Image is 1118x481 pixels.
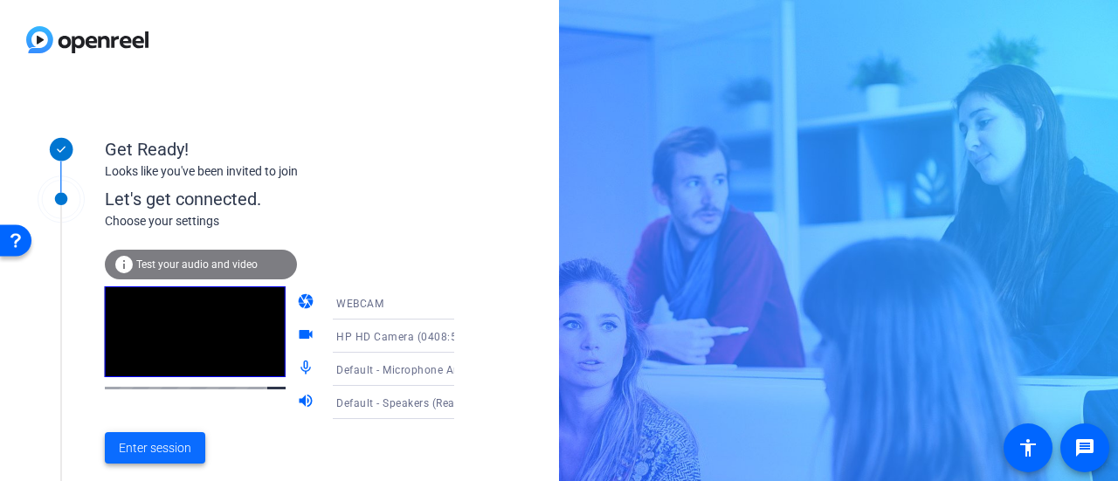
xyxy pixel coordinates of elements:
div: Looks like you've been invited to join [105,162,454,181]
div: Let's get connected. [105,186,490,212]
span: HP HD Camera (0408:5343) [336,329,480,343]
span: Default - Microphone Array (Intel® Smart Sound Technology (Intel® SST)) [336,362,711,376]
mat-icon: accessibility [1018,437,1039,458]
span: WEBCAM [336,298,383,310]
mat-icon: message [1074,437,1095,458]
span: Enter session [119,439,191,457]
mat-icon: info [114,254,135,275]
span: Default - Speakers (Realtek(R) Audio) [336,395,525,409]
div: Get Ready! [105,136,454,162]
mat-icon: camera [297,292,318,313]
mat-icon: videocam [297,326,318,347]
span: Test your audio and video [136,258,258,271]
div: Choose your settings [105,212,490,230]
mat-icon: volume_up [297,392,318,413]
mat-icon: mic_none [297,359,318,380]
button: Enter session [105,432,205,464]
